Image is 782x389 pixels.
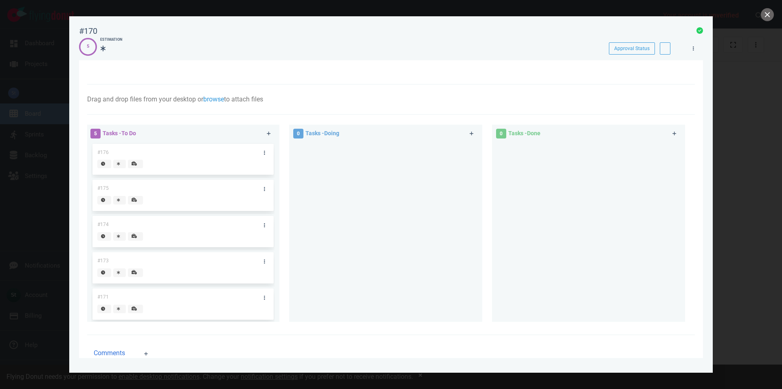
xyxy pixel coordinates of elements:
[97,185,109,191] span: #175
[97,222,109,227] span: #174
[203,95,224,103] a: browse
[103,130,136,136] span: Tasks - To Do
[508,130,540,136] span: Tasks - Done
[97,258,109,264] span: #173
[97,149,109,155] span: #176
[609,42,655,55] button: Approval Status
[496,129,506,138] span: 0
[761,8,774,21] button: close
[79,26,97,36] div: #170
[90,129,101,138] span: 5
[224,95,263,103] span: to attach files
[94,348,125,358] span: Comments
[97,294,109,300] span: #171
[87,95,203,103] span: Drag and drop files from your desktop or
[87,43,89,50] div: 5
[100,37,122,43] div: Estimation
[305,130,339,136] span: Tasks - Doing
[293,129,303,138] span: 0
